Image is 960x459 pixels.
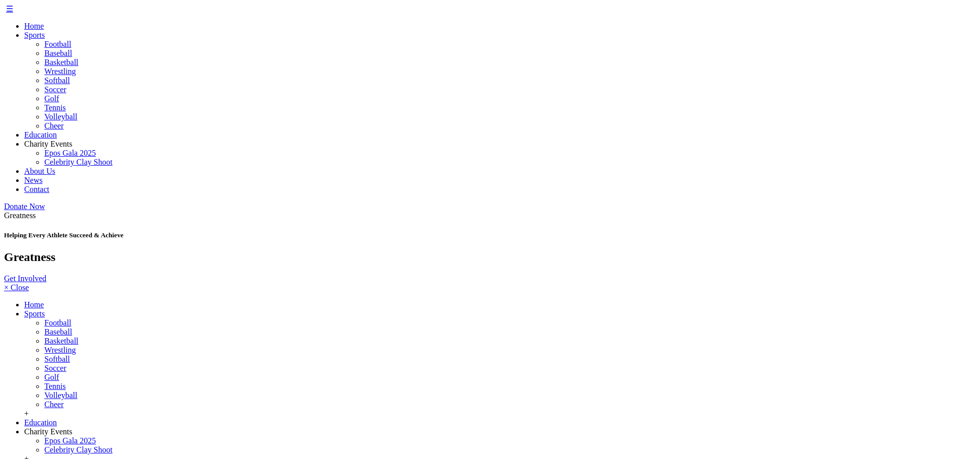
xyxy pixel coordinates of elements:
[44,355,70,363] a: Softball
[24,167,55,175] a: About Us
[44,112,77,121] a: Volleyball
[24,409,29,418] span: +
[44,346,76,354] a: Wrestling
[24,140,73,148] a: Charity Events
[24,427,73,436] a: Charity Events
[44,58,79,67] a: Basketball
[44,103,66,112] a: Tennis
[24,185,49,193] a: Contact
[4,211,956,220] div: Greatness
[4,231,956,239] h5: Helping Every Athlete Succeed & Achieve
[44,67,76,76] a: Wrestling
[44,364,67,372] a: Soccer
[24,309,45,318] a: Sports
[44,49,72,57] a: Baseball
[44,149,96,157] a: Epos Gala 2025
[24,22,44,30] a: Home
[24,418,57,427] a: Education
[44,40,71,48] a: Football
[44,436,96,445] a: Epos Gala 2025
[44,400,63,409] a: Cheer
[4,274,46,283] a: Get Involved
[44,327,72,336] a: Baseball
[44,391,77,400] a: Volleyball
[44,121,63,130] a: Cheer
[44,158,112,166] a: Celebrity Clay Shoot
[44,94,59,103] a: Golf
[24,130,57,139] a: Education
[4,202,45,211] a: Donate Now
[44,373,59,381] a: Golf
[44,382,66,390] a: Tennis
[44,318,71,327] a: Football
[44,85,67,94] a: Soccer
[44,337,79,345] a: Basketball
[6,5,13,13] a: ☰
[24,176,42,184] a: News
[44,445,112,454] a: Celebrity Clay Shoot
[4,250,956,264] h1: Greatness
[4,283,29,292] a: × Close
[24,300,44,309] a: Home
[44,76,70,85] a: Softball
[24,31,45,39] a: Sports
